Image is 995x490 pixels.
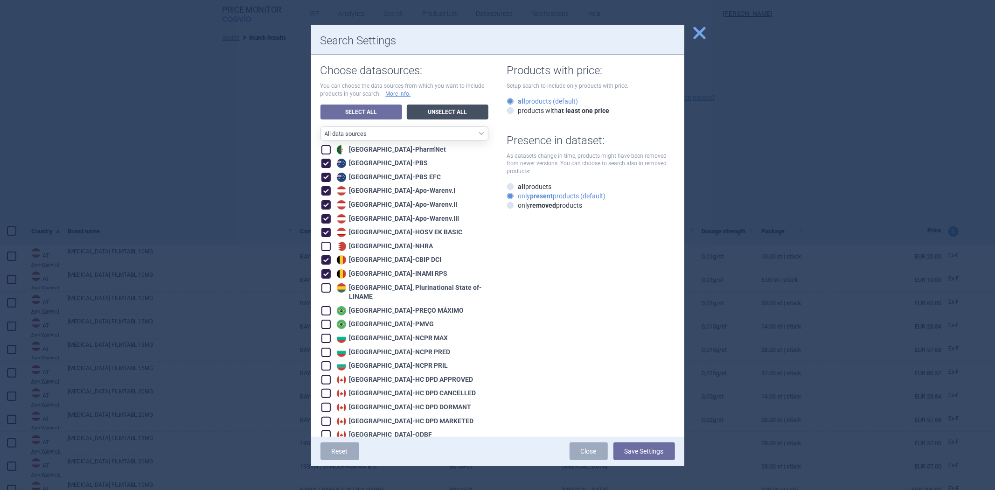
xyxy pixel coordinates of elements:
div: [GEOGRAPHIC_DATA] - HC DPD MARKETED [334,417,474,426]
label: products with [507,106,610,115]
div: [GEOGRAPHIC_DATA] - PBS EFC [334,173,441,182]
img: Brazil [337,306,346,315]
button: Save Settings [613,442,675,460]
p: Setup search to include only products with price: [507,82,675,90]
label: only products [507,201,583,210]
p: As datasets change in time, products might have been removed from newer versions. You can choose ... [507,152,675,175]
strong: at least one price [558,107,610,114]
img: Bulgaria [337,361,346,371]
img: Bolivia, Plurinational State of [337,283,346,293]
div: [GEOGRAPHIC_DATA] - NCPR PRED [334,348,451,357]
div: [GEOGRAPHIC_DATA] - PREÇO MÁXIMO [334,306,464,315]
strong: all [518,98,526,105]
a: Unselect All [407,105,488,119]
img: Bulgaria [337,348,346,357]
div: [GEOGRAPHIC_DATA] - Apo-Warenv.II [334,200,458,210]
h1: Choose datasources: [320,64,488,77]
img: Canada [337,417,346,426]
a: Close [570,442,608,460]
div: [GEOGRAPHIC_DATA], Plurinational State of - LINAME [334,283,488,301]
div: [GEOGRAPHIC_DATA] - PMVG [334,320,434,329]
img: Austria [337,186,346,196]
h1: Search Settings [320,34,675,48]
img: Brazil [337,320,346,329]
div: [GEOGRAPHIC_DATA] - HC DPD CANCELLED [334,389,476,398]
div: [GEOGRAPHIC_DATA] - NCPR PRIL [334,361,448,371]
img: Algeria [337,145,346,154]
div: [GEOGRAPHIC_DATA] - Pharm'Net [334,145,446,154]
img: Canada [337,430,346,440]
strong: removed [530,202,557,209]
img: Bulgaria [337,334,346,343]
div: [GEOGRAPHIC_DATA] - PBS [334,159,428,168]
img: Belgium [337,269,346,279]
h1: Products with price: [507,64,675,77]
img: Austria [337,214,346,224]
div: [GEOGRAPHIC_DATA] - HC DPD APPROVED [334,375,473,385]
div: [GEOGRAPHIC_DATA] - NHRA [334,242,433,251]
img: Austria [337,200,346,210]
label: only products (default) [507,191,606,201]
div: [GEOGRAPHIC_DATA] - ODBF [334,430,432,440]
strong: all [518,183,526,190]
div: [GEOGRAPHIC_DATA] - HOSV EK BASIC [334,228,463,237]
label: products (default) [507,97,578,106]
div: [GEOGRAPHIC_DATA] - HC DPD DORMANT [334,403,472,412]
img: Canada [337,403,346,412]
div: [GEOGRAPHIC_DATA] - CBIP DCI [334,255,442,265]
img: Austria [337,228,346,237]
strong: present [530,192,553,200]
div: [GEOGRAPHIC_DATA] - INAMI RPS [334,269,448,279]
img: Bahrain [337,242,346,251]
img: Canada [337,375,346,385]
p: You can choose the data sources from which you want to include products in your search. [320,82,488,98]
img: Belgium [337,255,346,265]
img: Australia [337,173,346,182]
a: Reset [320,442,359,460]
div: [GEOGRAPHIC_DATA] - Apo-Warenv.I [334,186,456,196]
label: products [507,182,552,191]
div: [GEOGRAPHIC_DATA] - Apo-Warenv.III [334,214,459,224]
img: Australia [337,159,346,168]
div: [GEOGRAPHIC_DATA] - NCPR MAX [334,334,448,343]
img: Canada [337,389,346,398]
h1: Presence in dataset: [507,134,675,147]
a: Select All [320,105,402,119]
a: More info. [386,90,411,98]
